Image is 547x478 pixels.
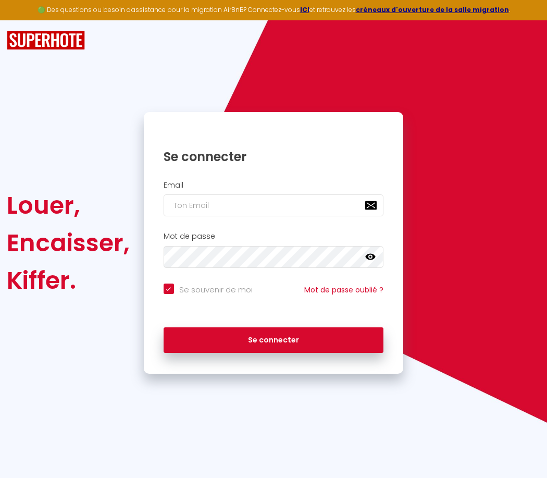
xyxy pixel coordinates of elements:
h2: Email [164,181,384,190]
a: Mot de passe oublié ? [304,285,383,295]
div: Louer, [7,187,130,224]
a: ICI [300,5,309,14]
div: Encaisser, [7,224,130,262]
input: Ton Email [164,194,384,216]
img: SuperHote logo [7,31,85,50]
div: Kiffer. [7,262,130,299]
h2: Mot de passe [164,232,384,241]
button: Se connecter [164,327,384,353]
a: créneaux d'ouverture de la salle migration [356,5,509,14]
h1: Se connecter [164,149,384,165]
